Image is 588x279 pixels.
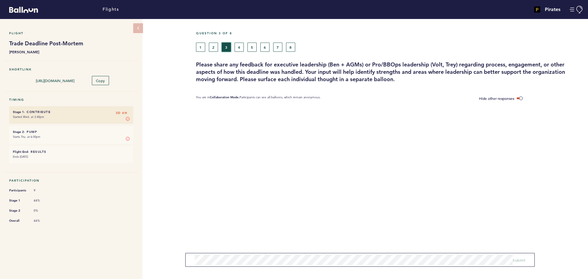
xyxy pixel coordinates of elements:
[34,219,52,223] span: 44%
[196,95,321,102] p: You are in Participants can see all balloons, which remain anonymous.
[9,179,133,183] h5: Participation
[34,188,52,193] span: 9
[13,150,28,154] small: Flight End
[260,43,269,52] button: 6
[9,218,28,224] span: Overall
[13,110,24,114] small: Stage 1
[222,43,231,52] button: 3
[34,198,52,203] span: 44%
[9,67,133,71] h5: Shortlink
[9,31,133,35] h5: Flight
[9,208,28,214] span: Stage 2
[103,6,119,13] a: Flights
[13,135,40,139] time: Starts Thu. at 6:00pm
[9,40,133,47] h1: Trade Deadline Post-Mortem
[13,150,130,154] h6: - Results
[34,209,52,213] span: 0%
[9,187,28,194] span: Participants
[513,258,525,262] span: Submit
[92,76,109,85] button: Copy
[479,96,514,101] span: Hide other responses
[116,110,127,116] span: 3D 6H
[286,43,295,52] button: 8
[196,31,583,35] h5: Question 3 of 8
[13,110,130,114] h6: - Contribute
[247,43,257,52] button: 5
[9,7,38,13] svg: Balloon
[210,95,239,99] b: Collaboration Mode.
[273,43,282,52] button: 7
[96,78,105,83] span: Copy
[9,198,28,204] span: Stage 1
[13,115,44,119] time: Started Wed. at 3:40pm
[196,43,205,52] button: 1
[9,49,133,55] b: [PERSON_NAME]
[570,6,583,13] button: Manage Account
[235,43,244,52] button: 4
[196,61,583,83] h3: Please share any feedback for executive leadership (Ben + AGMs) or Pro/BBOps leadership (Volt, Tr...
[513,257,525,263] button: Submit
[545,6,560,13] h4: Pirates
[209,43,218,52] button: 2
[9,98,133,102] h5: Timing
[13,130,130,134] h6: - Pump
[13,130,24,134] small: Stage 2
[5,6,38,13] a: Balloon
[13,155,28,159] time: Ends [DATE]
